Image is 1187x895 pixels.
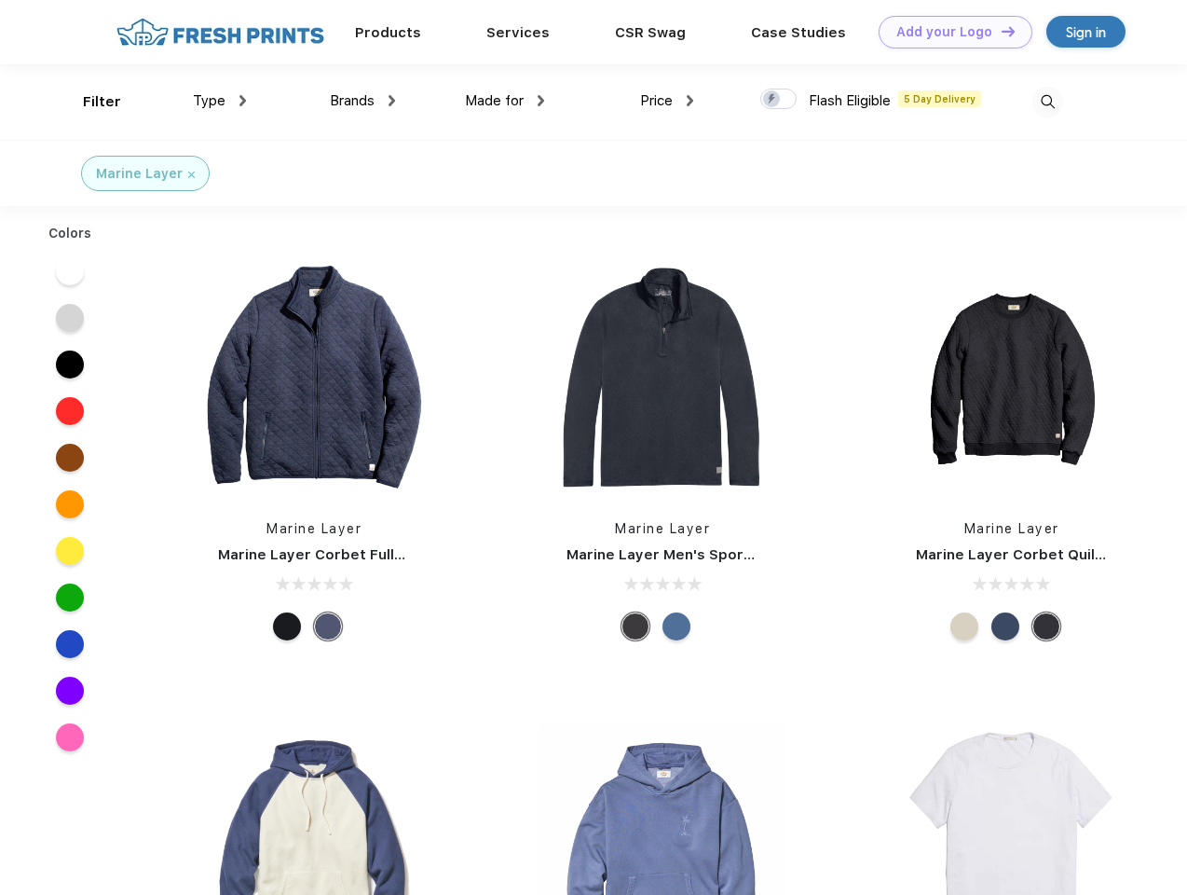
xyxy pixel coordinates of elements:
[964,521,1059,536] a: Marine Layer
[809,92,891,109] span: Flash Eligible
[1066,21,1106,43] div: Sign in
[188,172,195,178] img: filter_cancel.svg
[96,164,183,184] div: Marine Layer
[193,92,225,109] span: Type
[355,24,421,41] a: Products
[83,91,121,113] div: Filter
[111,16,330,48] img: fo%20logo%202.webp
[389,95,395,106] img: dropdown.png
[1032,613,1060,640] div: Charcoal
[991,613,1019,640] div: Navy Heather
[273,613,301,640] div: Black
[898,90,981,107] span: 5 Day Delivery
[486,24,550,41] a: Services
[34,224,106,243] div: Colors
[1032,87,1063,117] img: desktop_search.svg
[615,521,710,536] a: Marine Layer
[1046,16,1126,48] a: Sign in
[538,95,544,106] img: dropdown.png
[950,613,978,640] div: Oat Heather
[190,253,438,501] img: func=resize&h=266
[465,92,524,109] span: Made for
[539,253,786,501] img: func=resize&h=266
[640,92,673,109] span: Price
[330,92,375,109] span: Brands
[888,253,1136,501] img: func=resize&h=266
[218,546,476,563] a: Marine Layer Corbet Full-Zip Jacket
[662,613,690,640] div: Deep Denim
[266,521,362,536] a: Marine Layer
[621,613,649,640] div: Charcoal
[687,95,693,106] img: dropdown.png
[1002,26,1015,36] img: DT
[314,613,342,640] div: Navy
[239,95,246,106] img: dropdown.png
[615,24,686,41] a: CSR Swag
[566,546,837,563] a: Marine Layer Men's Sport Quarter Zip
[896,24,992,40] div: Add your Logo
